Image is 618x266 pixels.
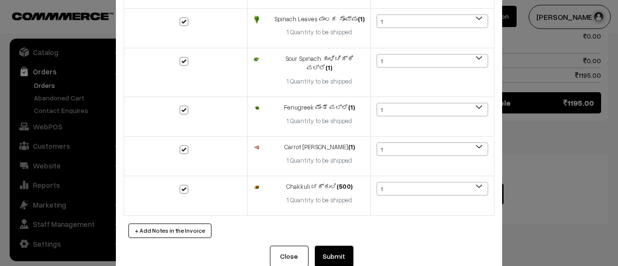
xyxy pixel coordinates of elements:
[253,145,260,150] img: 17499616509113CarrotJawari1.png
[377,143,488,156] span: 1
[377,55,488,68] span: 1
[337,182,352,190] strong: (500)
[377,15,488,28] span: 1
[274,196,365,205] div: 1 Quantity to be shipped
[358,15,365,23] strong: (1)
[274,142,365,152] div: Carrot [PERSON_NAME]
[348,143,355,151] strong: (1)
[128,224,211,238] button: + Add Notes in the Invoice
[253,57,260,61] img: 17484396045705SourSpinach.png
[274,28,365,37] div: 1 Quantity to be shipped
[377,103,488,117] span: 1
[348,103,355,111] strong: (1)
[377,142,488,156] span: 1
[274,54,365,73] div: Sour Spinach ಹುಳಿಚಿಕ್ಕಿ ಪಲ್ಲೆ
[325,64,332,71] strong: (1)
[274,14,365,24] div: Spinach Leaves ಪಾಲಕ ಸೊಪ್ಪು
[274,156,365,166] div: 1 Quantity to be shipped
[274,77,365,86] div: 1 Quantity to be shipped
[253,15,260,24] img: 17498929539019Spinach.png
[274,182,365,192] div: Chakkuli ಚಕ್ಕುಲಿ
[253,185,260,189] img: 17527734114587chakkali.png
[377,103,488,116] span: 1
[274,116,365,126] div: 1 Quantity to be shipped
[377,54,488,68] span: 1
[377,182,488,196] span: 1
[274,103,365,112] div: Fenugreek ಮೆಂತೆ ಪಲ್ಲೆ
[253,106,260,110] img: 17498931212807Fenugreek.png
[377,14,488,28] span: 1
